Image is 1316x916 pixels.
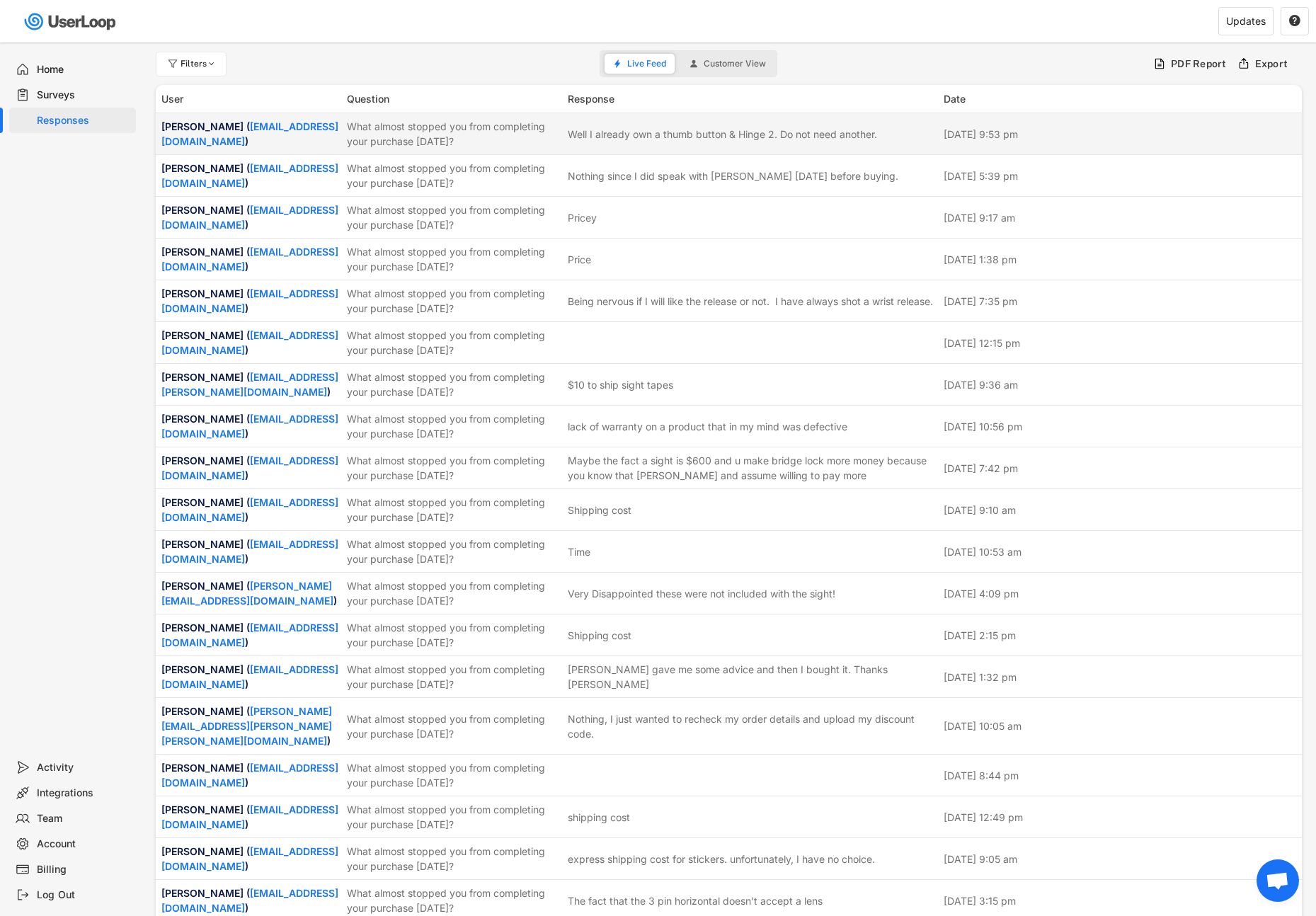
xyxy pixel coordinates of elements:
div: What almost stopped you from completing your purchase [DATE]? [347,760,559,790]
div: What almost stopped you from completing your purchase [DATE]? [347,578,559,608]
div: [PERSON_NAME] ( ) [161,244,338,274]
div: [DATE] 10:56 pm [944,419,1297,434]
div: What almost stopped you from completing your purchase [DATE]? [347,328,559,357]
a: [EMAIL_ADDRESS][DOMAIN_NAME] [161,329,338,356]
a: [EMAIL_ADDRESS][DOMAIN_NAME] [161,538,338,565]
div: [PERSON_NAME] ( ) [161,620,338,650]
div: Very Disappointed these were not included with the sight! [568,586,835,601]
div: [DATE] 12:15 pm [944,336,1297,350]
div: [PERSON_NAME] ( ) [161,161,338,190]
div: [DATE] 5:39 pm [944,168,1297,183]
div: What almost stopped you from completing your purchase [DATE]? [347,844,559,874]
a: [EMAIL_ADDRESS][DOMAIN_NAME] [161,162,338,189]
a: [EMAIL_ADDRESS][DOMAIN_NAME] [161,120,338,147]
div: What almost stopped you from completing your purchase [DATE]? [347,802,559,832]
div: Shipping cost [568,503,631,517]
div: $10 to ship sight tapes [568,377,673,392]
div: Home [37,63,130,76]
div: [PERSON_NAME] ( ) [161,844,338,874]
div: Maybe the fact a sight is $600 and u make bridge lock more money because you know that [PERSON_NA... [568,453,935,483]
div: What almost stopped you from completing your purchase [DATE]? [347,537,559,566]
div: [PERSON_NAME] ( ) [161,886,338,915]
div: Response [568,91,935,106]
div: [PERSON_NAME] ( ) [161,370,338,399]
div: [DATE] 7:35 pm [944,294,1297,309]
a: [EMAIL_ADDRESS][DOMAIN_NAME] [161,845,338,872]
div: Time [568,544,590,559]
div: Log Out [37,888,130,902]
a: [EMAIL_ADDRESS][DOMAIN_NAME] [161,622,338,648]
div: [PERSON_NAME] ( ) [161,453,338,483]
div: [DATE] 12:49 pm [944,810,1297,825]
a: [EMAIL_ADDRESS][DOMAIN_NAME] [161,204,338,231]
div: [DATE] 9:53 pm [944,127,1297,142]
div: lack of warranty on a product that in my mind was defective [568,419,847,434]
div: Question [347,91,559,106]
div: Well I already own a thumb button & Hinge 2. Do not need another. [568,127,877,142]
div: Activity [37,761,130,774]
div: [DATE] 9:17 am [944,210,1297,225]
a: Open chat [1257,859,1299,902]
div: User [161,91,338,106]
div: Nothing, I just wanted to recheck my order details and upload my discount code. [568,711,935,741]
div: What almost stopped you from completing your purchase [DATE]? [347,711,559,741]
a: [EMAIL_ADDRESS][DOMAIN_NAME] [161,246,338,273]
div: Export [1255,57,1288,70]
div: What almost stopped you from completing your purchase [DATE]? [347,411,559,441]
div: [PERSON_NAME] ( ) [161,411,338,441]
div: Being nervous if I will like the release or not. I have always shot a wrist release. [568,294,933,309]
div: Updates [1226,16,1266,26]
div: [DATE] 1:38 pm [944,252,1297,267]
div: [PERSON_NAME] ( ) [161,578,338,608]
a: [EMAIL_ADDRESS][DOMAIN_NAME] [161,454,338,481]
div: What almost stopped you from completing your purchase [DATE]? [347,119,559,149]
div: What almost stopped you from completing your purchase [DATE]? [347,662,559,692]
div: Integrations [37,786,130,800]
div: Surveys [37,88,130,102]
div: [DATE] 4:09 pm [944,586,1297,601]
div: [DATE] 10:05 am [944,719,1297,733]
div: Account [37,837,130,851]
button: Live Feed [605,54,675,74]
div: What almost stopped you from completing your purchase [DATE]? [347,453,559,483]
div: [DATE] 2:15 pm [944,628,1297,643]
button:  [1288,15,1301,28]
div: The fact that the 3 pin horizontal doesn't accept a lens [568,893,823,908]
div: [PERSON_NAME] ( ) [161,202,338,232]
div: Price [568,252,591,267]
div: [DATE] 9:05 am [944,852,1297,866]
div: What almost stopped you from completing your purchase [DATE]? [347,244,559,274]
div: What almost stopped you from completing your purchase [DATE]? [347,370,559,399]
div: What almost stopped you from completing your purchase [DATE]? [347,886,559,915]
span: Customer View [704,59,766,68]
div: Billing [37,863,130,876]
div: [DATE] 7:42 pm [944,461,1297,476]
div: [DATE] 10:53 am [944,544,1297,559]
div: Pricey [568,210,597,225]
div: shipping cost [568,810,630,825]
div: [DATE] 8:44 pm [944,768,1297,783]
div: What almost stopped you from completing your purchase [DATE]? [347,286,559,316]
div: [PERSON_NAME] ( ) [161,802,338,832]
div: [PERSON_NAME] ( ) [161,662,338,692]
div: express shipping cost for stickers. unfortunately, I have no choice. [568,852,875,866]
div: [DATE] 1:32 pm [944,670,1297,685]
a: [PERSON_NAME][EMAIL_ADDRESS][PERSON_NAME][PERSON_NAME][DOMAIN_NAME] [161,705,332,747]
div: [DATE] 9:10 am [944,503,1297,517]
div: [PERSON_NAME] ( ) [161,704,338,748]
div: What almost stopped you from completing your purchase [DATE]? [347,495,559,525]
div: [PERSON_NAME] ( ) [161,328,338,357]
div: What almost stopped you from completing your purchase [DATE]? [347,161,559,190]
div: Nothing since I did speak with [PERSON_NAME] [DATE] before buying. [568,168,898,183]
div: [PERSON_NAME] ( ) [161,760,338,790]
a: [EMAIL_ADDRESS][DOMAIN_NAME] [161,413,338,440]
div: Responses [37,114,130,127]
a: [EMAIL_ADDRESS][PERSON_NAME][DOMAIN_NAME] [161,371,338,398]
span: Live Feed [627,59,666,68]
div: [PERSON_NAME] ( ) [161,119,338,149]
div: [DATE] 9:36 am [944,377,1297,392]
div: Filters [181,59,217,68]
div: [PERSON_NAME] ( ) [161,495,338,525]
div: PDF Report [1171,57,1227,70]
button: Customer View [681,54,774,74]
